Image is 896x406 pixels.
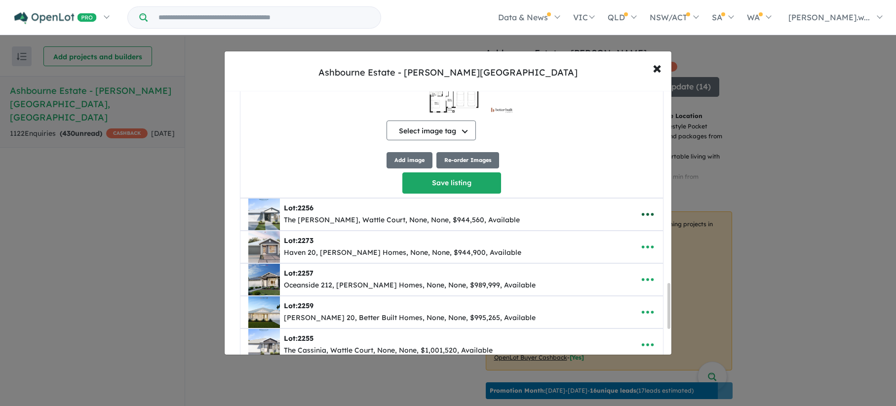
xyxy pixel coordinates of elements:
[284,312,536,324] div: [PERSON_NAME] 20, Better Built Homes, None, None, $995,265, Available
[248,264,280,295] img: Ashbourne%20Estate%20-%20Moss%20Vale%20-%20Lot%202257___1756254891.jpg
[298,236,313,245] span: 2273
[284,214,520,226] div: The [PERSON_NAME], Wattle Court, None, None, $944,560, Available
[298,301,313,310] span: 2259
[298,203,313,212] span: 2256
[284,203,313,212] b: Lot:
[284,334,313,343] b: Lot:
[402,172,501,194] button: Save listing
[298,269,313,278] span: 2257
[387,121,476,140] button: Select image tag
[436,152,499,168] button: Re-order Images
[248,329,280,361] img: Ashbourne%20Estate%20-%20Moss%20Vale%20-%20Lot%202255___1756256148.jpg
[284,269,313,278] b: Lot:
[318,66,578,79] div: Ashbourne Estate - [PERSON_NAME][GEOGRAPHIC_DATA]
[387,152,432,168] button: Add image
[788,12,870,22] span: [PERSON_NAME].w...
[298,334,313,343] span: 2255
[284,247,521,259] div: Haven 20, [PERSON_NAME] Homes, None, None, $944,900, Available
[150,7,379,28] input: Try estate name, suburb, builder or developer
[248,296,280,328] img: Ashbourne%20Estate%20-%20Moss%20Vale%20-%20Lot%202259___1756255256.jpg
[248,199,280,230] img: Ashbourne%20Estate%20-%20Moss%20Vale%20-%20Lot%202256___1756254065.jpg
[248,231,280,263] img: Ashbourne%20Estate%20-%20Moss%20Vale%20-%20Lot%202273___1756254480.jpg
[653,57,662,78] span: ×
[284,280,536,291] div: Oceanside 212, [PERSON_NAME] Homes, None, None, $989,999, Available
[14,12,97,24] img: Openlot PRO Logo White
[284,345,493,357] div: The Cassinia, Wattle Court, None, None, $1,001,520, Available
[284,301,313,310] b: Lot:
[284,236,313,245] b: Lot:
